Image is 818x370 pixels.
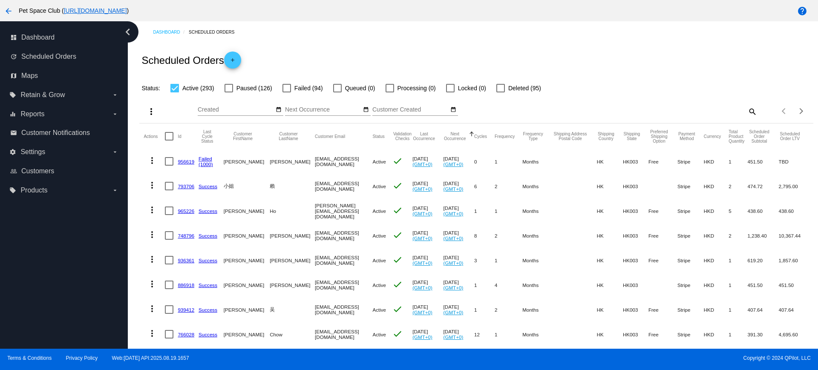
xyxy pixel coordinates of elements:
mat-cell: [DATE] [444,272,474,297]
mat-icon: more_vert [147,304,157,314]
span: Customer Notifications [21,129,90,137]
mat-cell: HK [597,248,623,272]
mat-cell: 賴 [270,174,315,198]
mat-cell: 1 [495,248,522,272]
a: map Maps [10,69,118,83]
button: Change sorting for NextOccurrenceUtc [444,132,467,141]
span: Reports [20,110,44,118]
mat-cell: [PERSON_NAME] [224,322,270,347]
h2: Scheduled Orders [141,52,241,69]
a: Terms & Conditions [7,355,52,361]
a: 965226 [178,208,194,214]
mat-cell: HKD [704,223,729,248]
mat-cell: [PERSON_NAME] [270,223,315,248]
button: Change sorting for CustomerLastName [270,132,307,141]
mat-cell: HK [597,272,623,297]
mat-icon: date_range [276,106,282,113]
mat-header-cell: Actions [144,123,165,149]
mat-cell: [EMAIL_ADDRESS][DOMAIN_NAME] [315,272,372,297]
span: Active [372,184,386,189]
a: (GMT+0) [412,211,432,216]
mat-cell: 1 [729,149,747,174]
a: (GMT+0) [444,285,464,290]
mat-icon: search [747,105,757,118]
mat-cell: [EMAIL_ADDRESS][DOMAIN_NAME] [315,149,372,174]
a: Success [199,233,217,238]
mat-cell: [DATE] [412,272,443,297]
mat-cell: 451.50 [748,272,779,297]
mat-icon: check [392,329,403,339]
a: Success [199,208,217,214]
mat-cell: Stripe [677,297,704,322]
span: Copyright © 2024 QPilot, LLC [416,355,811,361]
mat-cell: [DATE] [444,248,474,272]
span: Paused (126) [236,83,272,93]
mat-cell: [DATE] [412,248,443,272]
a: [URL][DOMAIN_NAME] [64,7,127,14]
a: (GMT+0) [444,186,464,192]
a: Privacy Policy [66,355,98,361]
a: (GMT+0) [412,260,432,266]
mat-cell: [EMAIL_ADDRESS][DOMAIN_NAME] [315,322,372,347]
button: Change sorting for LifetimeValue [779,132,801,141]
mat-cell: [PERSON_NAME] [224,198,270,223]
mat-cell: 5 [729,198,747,223]
a: (GMT+0) [444,310,464,315]
mat-cell: 4 [495,272,522,297]
mat-cell: [EMAIL_ADDRESS][DOMAIN_NAME] [315,248,372,272]
mat-cell: HK [597,198,623,223]
a: Success [199,184,217,189]
i: settings [9,149,16,155]
a: 939412 [178,307,194,313]
span: Active [372,208,386,214]
mat-cell: 10,367.44 [779,223,809,248]
mat-cell: 1 [474,198,495,223]
button: Change sorting for CustomerEmail [315,134,345,139]
span: Queued (0) [345,83,375,93]
mat-cell: [DATE] [412,174,443,198]
mat-cell: 2 [729,223,747,248]
mat-cell: HK [597,322,623,347]
mat-cell: Months [522,174,551,198]
mat-cell: HKD [704,248,729,272]
mat-cell: [PERSON_NAME] [270,272,315,297]
span: Active [372,332,386,337]
mat-icon: check [392,230,403,240]
mat-cell: [DATE] [412,223,443,248]
input: Created [198,106,274,113]
mat-cell: TBD [779,149,809,174]
mat-cell: [DATE] [412,322,443,347]
mat-cell: Stripe [677,198,704,223]
mat-cell: 407.64 [779,297,809,322]
a: 748796 [178,233,194,238]
mat-cell: Months [522,149,551,174]
mat-icon: more_vert [147,180,157,190]
a: Success [199,258,217,263]
i: map [10,72,17,79]
a: 793706 [178,184,194,189]
mat-cell: [DATE] [444,149,474,174]
a: (GMT+0) [444,161,464,167]
input: Next Occurrence [285,106,362,113]
mat-cell: [DATE] [444,322,474,347]
span: Active [372,258,386,263]
mat-icon: check [392,255,403,265]
mat-cell: HKD [704,322,729,347]
mat-cell: Stripe [677,174,704,198]
mat-cell: Stripe [677,322,704,347]
mat-cell: [PERSON_NAME] [224,297,270,322]
mat-cell: Stripe [677,248,704,272]
button: Change sorting for PreferredShippingOption [648,129,670,143]
i: update [10,53,17,60]
mat-cell: 0 [474,149,495,174]
button: Change sorting for LastProcessingCycleId [199,129,216,143]
button: Change sorting for Cycles [474,134,487,139]
mat-cell: 12 [474,322,495,347]
span: Deleted (95) [508,83,541,93]
mat-cell: 619.20 [748,248,779,272]
a: (GMT+0) [444,260,464,266]
button: Previous page [776,103,793,120]
mat-cell: [DATE] [444,174,474,198]
button: Change sorting for FrequencyType [522,132,544,141]
mat-cell: HK003 [623,322,648,347]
